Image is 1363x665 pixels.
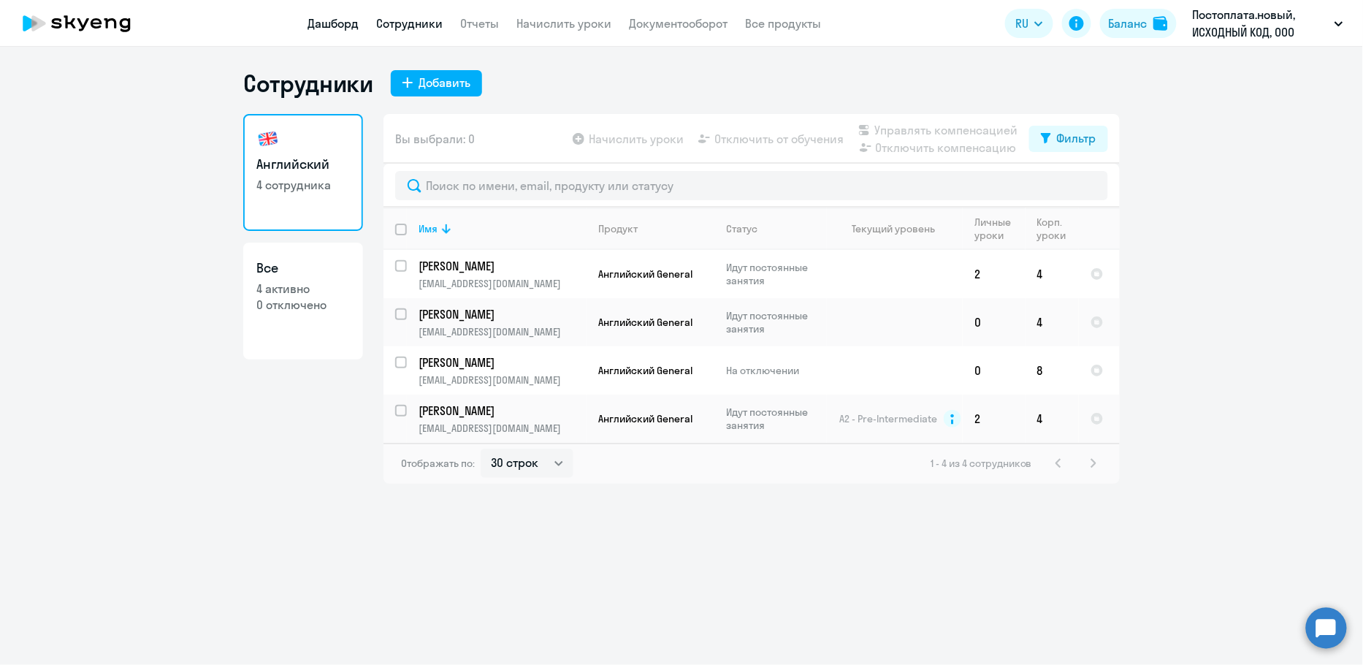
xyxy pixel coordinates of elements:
[401,457,475,470] span: Отображать по:
[419,422,586,435] p: [EMAIL_ADDRESS][DOMAIN_NAME]
[745,16,821,31] a: Все продукты
[391,70,482,96] button: Добавить
[1026,298,1079,346] td: 4
[256,297,350,313] p: 0 отключено
[726,222,757,235] div: Статус
[726,364,826,377] p: На отключении
[598,364,692,377] span: Английский General
[1005,9,1053,38] button: RU
[419,277,586,290] p: [EMAIL_ADDRESS][DOMAIN_NAME]
[1015,15,1028,32] span: RU
[419,354,584,370] p: [PERSON_NAME]
[963,395,1026,443] td: 2
[1193,6,1329,41] p: Постоплата.новый, ИСХОДНЫЙ КОД, ООО
[376,16,443,31] a: Сотрудники
[840,412,938,425] span: A2 - Pre-Intermediate
[1037,216,1078,242] div: Корп. уроки
[726,406,826,432] p: Идут постоянные занятия
[419,354,586,370] a: [PERSON_NAME]
[974,216,1015,242] div: Личные уроки
[839,222,962,235] div: Текущий уровень
[419,258,584,274] p: [PERSON_NAME]
[243,243,363,360] a: Все4 активно0 отключено
[598,412,692,425] span: Английский General
[598,316,692,329] span: Английский General
[1026,250,1079,298] td: 4
[419,403,586,419] a: [PERSON_NAME]
[256,259,350,278] h3: Все
[963,250,1026,298] td: 2
[598,222,714,235] div: Продукт
[1153,16,1168,31] img: balance
[726,261,826,287] p: Идут постоянные занятия
[419,258,586,274] a: [PERSON_NAME]
[243,69,373,98] h1: Сотрудники
[419,74,470,91] div: Добавить
[1186,6,1351,41] button: Постоплата.новый, ИСХОДНЫЙ КОД, ООО
[1029,126,1108,152] button: Фильтр
[256,281,350,297] p: 4 активно
[395,171,1108,200] input: Поиск по имени, email, продукту или статусу
[419,222,586,235] div: Имя
[931,457,1032,470] span: 1 - 4 из 4 сотрудников
[1057,129,1096,147] div: Фильтр
[419,403,584,419] p: [PERSON_NAME]
[419,325,586,338] p: [EMAIL_ADDRESS][DOMAIN_NAME]
[419,306,586,322] a: [PERSON_NAME]
[419,373,586,387] p: [EMAIL_ADDRESS][DOMAIN_NAME]
[1109,15,1148,32] div: Баланс
[1026,395,1079,443] td: 4
[598,222,638,235] div: Продукт
[963,346,1026,395] td: 0
[852,222,936,235] div: Текущий уровень
[256,127,280,151] img: english
[598,267,692,281] span: Английский General
[243,114,363,231] a: Английский4 сотрудника
[256,177,350,193] p: 4 сотрудника
[1037,216,1069,242] div: Корп. уроки
[395,130,475,148] span: Вы выбрали: 0
[308,16,359,31] a: Дашборд
[460,16,499,31] a: Отчеты
[963,298,1026,346] td: 0
[726,222,826,235] div: Статус
[1026,346,1079,395] td: 8
[726,309,826,335] p: Идут постоянные занятия
[629,16,728,31] a: Документооборот
[1100,9,1177,38] button: Балансbalance
[256,155,350,174] h3: Английский
[974,216,1025,242] div: Личные уроки
[516,16,611,31] a: Начислить уроки
[419,222,438,235] div: Имя
[419,306,584,322] p: [PERSON_NAME]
